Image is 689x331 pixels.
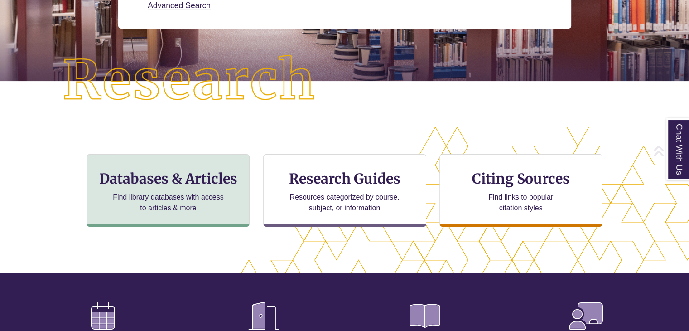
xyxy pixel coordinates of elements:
p: Find library databases with access to articles & more [109,192,227,214]
h3: Databases & Articles [94,170,242,187]
a: Citing Sources Find links to popular citation styles [439,154,602,227]
a: Research Guides Resources categorized by course, subject, or information [263,154,426,227]
a: Back to Top [653,145,687,157]
a: Advanced Search [148,1,211,10]
p: Find links to popular citation styles [477,192,565,214]
h3: Citing Sources [466,170,576,187]
p: Resources categorized by course, subject, or information [285,192,404,214]
h3: Research Guides [271,170,419,187]
img: Research [34,27,344,135]
a: Databases & Articles Find library databases with access to articles & more [87,154,250,227]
